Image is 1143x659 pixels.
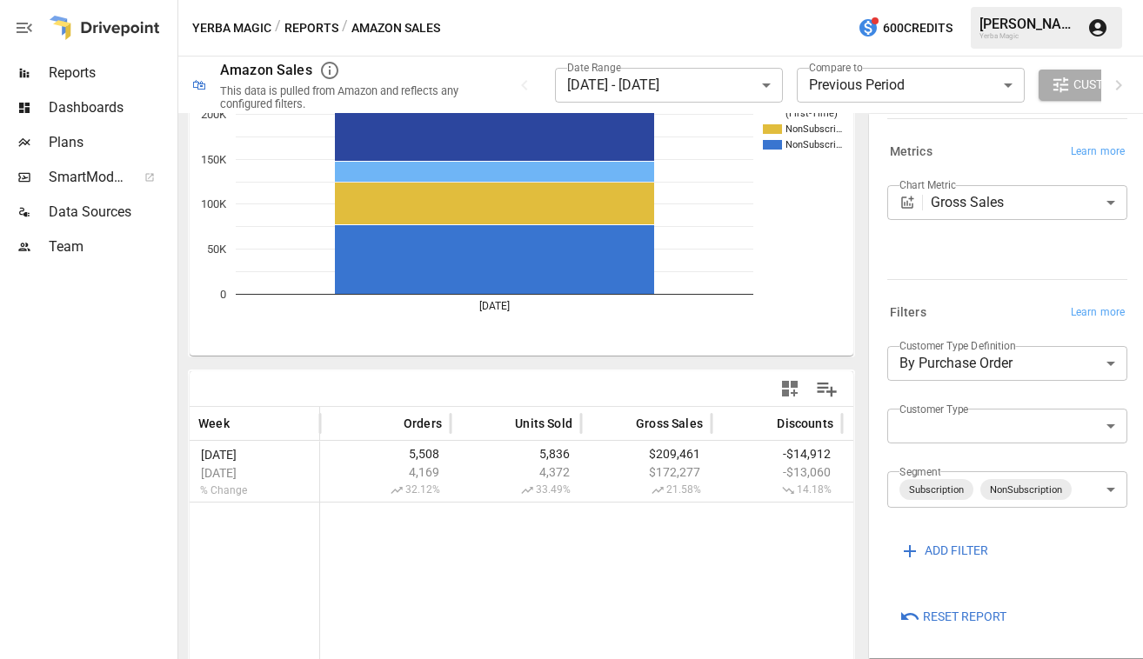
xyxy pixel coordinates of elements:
span: Subscription [902,480,971,500]
div: This data is pulled from Amazon and reflects any configured filters. [220,84,493,110]
text: (First-Time) [785,108,838,119]
span: 32.12% [329,483,442,497]
text: 150K [201,153,227,166]
div: Yerba Magic [979,32,1077,40]
span: 600 Credits [883,17,952,39]
span: 4,372 [459,465,572,479]
label: Customer Type [899,402,969,416]
span: Team [49,236,174,257]
text: NonSubscri… [785,123,842,135]
span: -$14,912 [720,447,833,461]
span: 21.58% [590,483,703,497]
span: 5,836 [459,447,572,461]
text: 200K [201,108,227,121]
span: Dashboards [49,97,174,118]
span: Units Sold [515,415,572,432]
div: / [342,17,348,39]
button: Reset Report [887,601,1019,632]
span: Discounts [777,415,833,432]
div: / [275,17,281,39]
span: $172,277 [590,465,703,479]
span: Reports [49,63,174,83]
span: Reset Report [923,606,1006,628]
button: Sort [751,411,775,436]
span: Previous Period [809,77,905,93]
div: By Purchase Order [887,346,1127,381]
span: [DATE] [198,448,311,462]
span: -$13,060 [720,465,833,479]
svg: A chart. [190,43,853,356]
span: Learn more [1071,143,1125,161]
span: SmartModel [49,167,125,188]
span: 5,508 [329,447,442,461]
div: [PERSON_NAME] [979,16,1077,32]
span: -$1,688 [851,465,964,479]
span: 33.49% [459,483,572,497]
span: Learn more [1071,304,1125,322]
div: Gross Sales [931,185,1127,220]
text: 50K [207,243,227,256]
h6: Filters [890,303,926,323]
span: Orders [404,415,442,432]
button: Reports [284,17,338,39]
button: Sort [610,411,634,436]
span: Gross Sales [636,415,703,432]
span: ADD FILTER [925,540,988,562]
span: 4,169 [329,465,442,479]
span: Customize [1073,74,1140,96]
text: 0 [220,288,226,301]
span: Week [198,415,230,432]
label: Segment [899,464,940,479]
text: 100K [201,197,227,210]
h6: Metrics [890,143,932,162]
div: [DATE] - [DATE] [555,68,783,103]
button: Yerba Magic [192,17,271,39]
span: Plans [49,132,174,153]
button: Manage Columns [807,369,846,409]
label: Chart Metric [899,177,956,192]
span: NonSubscription [983,480,1069,500]
button: ADD FILTER [887,536,1000,567]
span: 26.40% [851,483,964,497]
label: Date Range [567,60,621,75]
label: Compare to [809,60,863,75]
span: [DATE] [198,466,311,480]
div: Amazon Sales [220,62,312,78]
span: -$1,242 [851,447,964,461]
button: Sort [378,411,402,436]
button: 600Credits [851,12,959,44]
text: NonSubscri… [785,139,842,150]
span: Data Sources [49,202,174,223]
button: Sort [489,411,513,436]
span: $209,461 [590,447,703,461]
span: % Change [198,484,311,496]
span: ™ [124,164,137,186]
text: [DATE] [479,300,510,312]
span: 14.18% [720,483,833,497]
div: 🛍 [192,77,206,93]
button: Sort [231,411,256,436]
label: Customer Type Definition [899,338,1016,353]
